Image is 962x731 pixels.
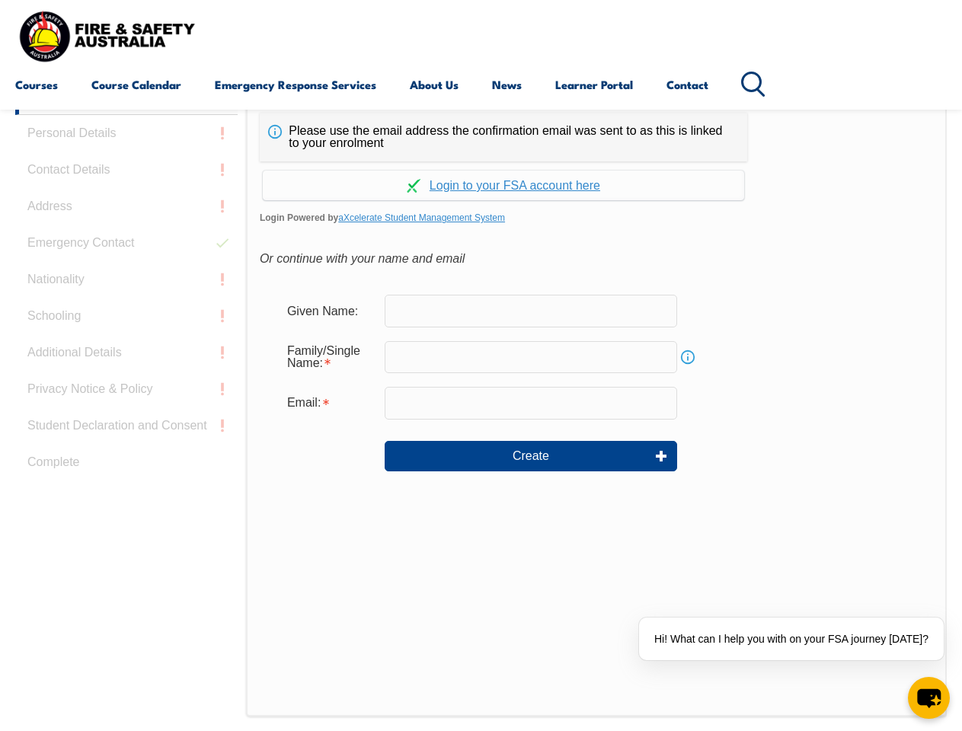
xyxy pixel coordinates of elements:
[410,66,459,103] a: About Us
[15,66,58,103] a: Courses
[385,441,677,471] button: Create
[275,296,385,325] div: Given Name:
[407,179,420,193] img: Log in withaxcelerate
[492,66,522,103] a: News
[275,388,385,417] div: Email is required.
[260,247,933,270] div: Or continue with your name and email
[275,337,385,378] div: Family/Single Name is required.
[677,346,698,368] a: Info
[338,212,505,223] a: aXcelerate Student Management System
[91,66,181,103] a: Course Calendar
[639,618,944,660] div: Hi! What can I help you with on your FSA journey [DATE]?
[215,66,376,103] a: Emergency Response Services
[555,66,633,103] a: Learner Portal
[260,113,747,161] div: Please use the email address the confirmation email was sent to as this is linked to your enrolment
[666,66,708,103] a: Contact
[908,677,950,719] button: chat-button
[260,206,933,229] span: Login Powered by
